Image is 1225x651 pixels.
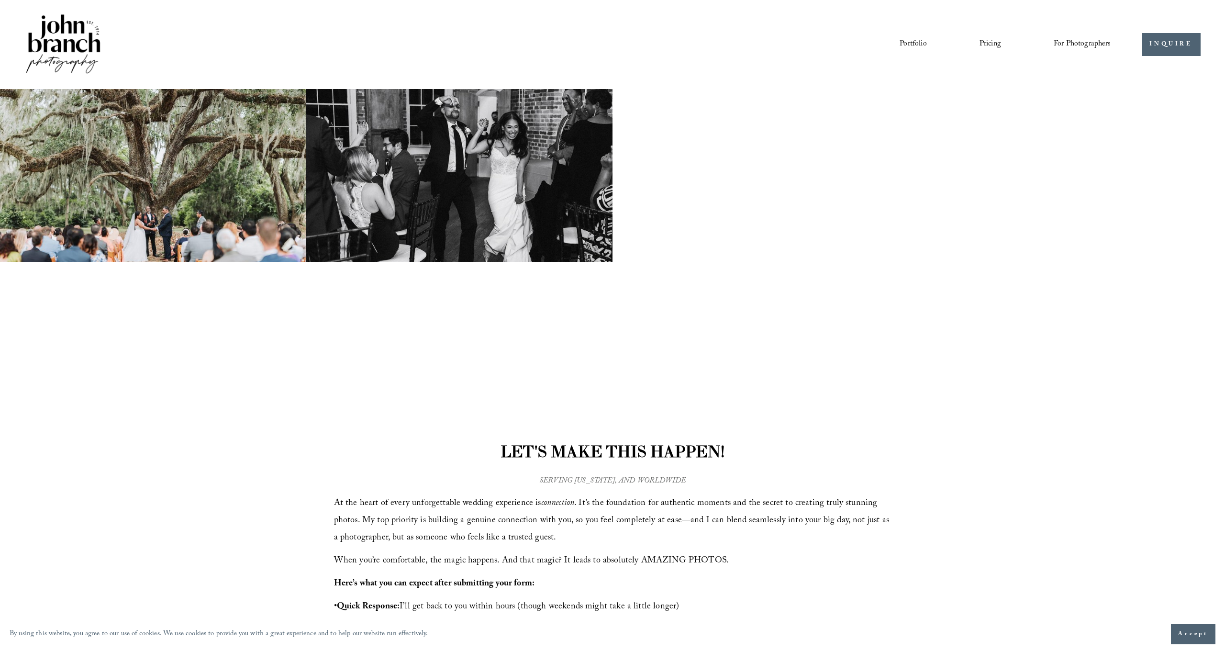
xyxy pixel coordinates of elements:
span: • I’ll get back to you within hours (though weekends might take a little longer) [334,600,679,615]
em: connection [541,496,575,511]
strong: Here’s what you can expect after submitting your form: [334,577,535,592]
p: By using this website, you agree to our use of cookies. We use cookies to provide you with a grea... [10,628,428,641]
button: Accept [1171,624,1215,644]
a: folder dropdown [1054,36,1111,53]
a: Pricing [980,36,1001,53]
strong: LET'S MAKE THIS HAPPEN! [501,441,724,461]
span: For Photographers [1054,37,1111,52]
em: SERVING [US_STATE], AND WORLDWIDE [539,475,686,488]
img: John Branch IV Photography [24,12,102,77]
a: Portfolio [900,36,926,53]
span: At the heart of every unforgettable wedding experience is . It’s the foundation for authentic mom... [334,496,891,546]
a: INQUIRE [1142,33,1201,56]
span: When you’re comfortable, the magic happens. And that magic? It leads to absolutely AMAZING PHOTOS. [334,554,729,569]
strong: Quick Response: [337,600,400,615]
img: A bride and groom energetically entering a wedding reception with guests cheering and clapping, s... [306,89,612,262]
span: Accept [1178,629,1208,639]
